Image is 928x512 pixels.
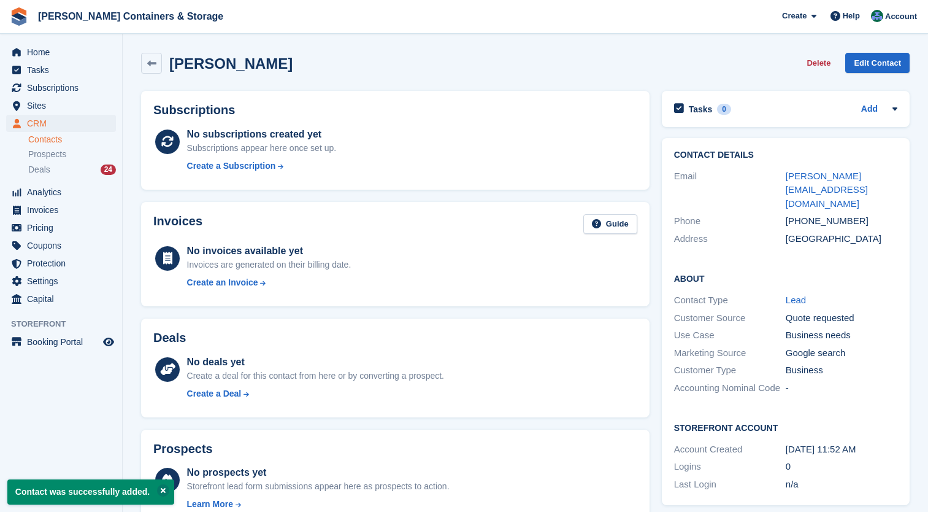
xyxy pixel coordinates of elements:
a: Create a Subscription [187,160,337,173]
a: menu [6,97,116,114]
div: Account Created [674,443,786,457]
div: Storefront lead form submissions appear here as prospects to action. [187,480,450,493]
h2: Storefront Account [674,421,897,433]
a: menu [6,44,116,61]
a: Prospects [28,148,116,161]
h2: Invoices [153,214,202,235]
div: No deals yet [187,355,444,370]
div: Google search [786,346,897,360]
a: menu [6,79,116,96]
a: Lead [786,295,806,305]
div: Invoices are generated on their billing date. [187,258,351,271]
a: Create an Invoice [187,276,351,289]
div: [PHONE_NUMBER] [786,214,897,228]
img: Ricky Sanmarco [871,10,883,22]
div: [DATE] 11:52 AM [786,443,897,457]
span: Analytics [27,184,101,201]
span: Prospects [28,149,66,160]
div: Contact Type [674,293,786,308]
div: Customer Source [674,311,786,325]
span: Sites [27,97,101,114]
span: Home [27,44,101,61]
a: Edit Contact [845,53,910,73]
h2: Tasks [689,104,713,115]
div: - [786,381,897,395]
div: [GEOGRAPHIC_DATA] [786,232,897,246]
a: menu [6,255,116,272]
a: Contacts [28,134,116,145]
span: Settings [27,273,101,290]
span: Coupons [27,237,101,254]
a: menu [6,201,116,219]
a: menu [6,333,116,351]
h2: [PERSON_NAME] [169,55,293,72]
span: Booking Portal [27,333,101,351]
span: Invoices [27,201,101,219]
div: Quote requested [786,311,897,325]
a: menu [6,290,116,308]
div: n/a [786,478,897,492]
span: Capital [27,290,101,308]
span: Help [843,10,860,22]
div: No prospects yet [187,465,450,480]
div: No subscriptions created yet [187,127,337,142]
div: Marketing Source [674,346,786,360]
h2: Deals [153,331,186,345]
div: 24 [101,165,116,175]
a: Add [861,103,878,117]
div: 0 [786,460,897,474]
div: Create a deal for this contact from here or by converting a prospect. [187,370,444,382]
a: [PERSON_NAME][EMAIL_ADDRESS][DOMAIN_NAME] [786,171,868,209]
div: Business [786,363,897,378]
div: No invoices available yet [187,244,351,258]
h2: Subscriptions [153,103,637,117]
span: Subscriptions [27,79,101,96]
a: menu [6,273,116,290]
span: Tasks [27,61,101,79]
span: Storefront [11,318,122,330]
a: menu [6,237,116,254]
div: Email [674,169,786,211]
span: Account [885,10,917,23]
a: Create a Deal [187,387,444,400]
div: Customer Type [674,363,786,378]
h2: About [674,272,897,284]
a: menu [6,219,116,236]
span: Protection [27,255,101,272]
a: menu [6,115,116,132]
div: Use Case [674,328,786,343]
img: stora-icon-8386f47178a22dfd0bd8f6a31ec36ba5ce8667c1dd55bd0f319d3a0aa187defe.svg [10,7,28,26]
div: Logins [674,460,786,474]
div: Create a Deal [187,387,242,400]
h2: Prospects [153,442,213,456]
div: Subscriptions appear here once set up. [187,142,337,155]
div: Last Login [674,478,786,492]
div: Accounting Nominal Code [674,381,786,395]
div: Phone [674,214,786,228]
a: [PERSON_NAME] Containers & Storage [33,6,228,26]
div: Create a Subscription [187,160,276,173]
span: Deals [28,164,50,176]
div: Create an Invoice [187,276,258,289]
div: Learn More [187,498,233,511]
button: Delete [802,53,835,73]
a: Deals 24 [28,163,116,176]
a: Guide [583,214,637,235]
div: Business needs [786,328,897,343]
a: Learn More [187,498,450,511]
div: 0 [717,104,731,115]
span: Pricing [27,219,101,236]
a: menu [6,61,116,79]
a: Preview store [101,335,116,349]
span: CRM [27,115,101,132]
a: menu [6,184,116,201]
h2: Contact Details [674,150,897,160]
p: Contact was successfully added. [7,479,174,505]
span: Create [782,10,807,22]
div: Address [674,232,786,246]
